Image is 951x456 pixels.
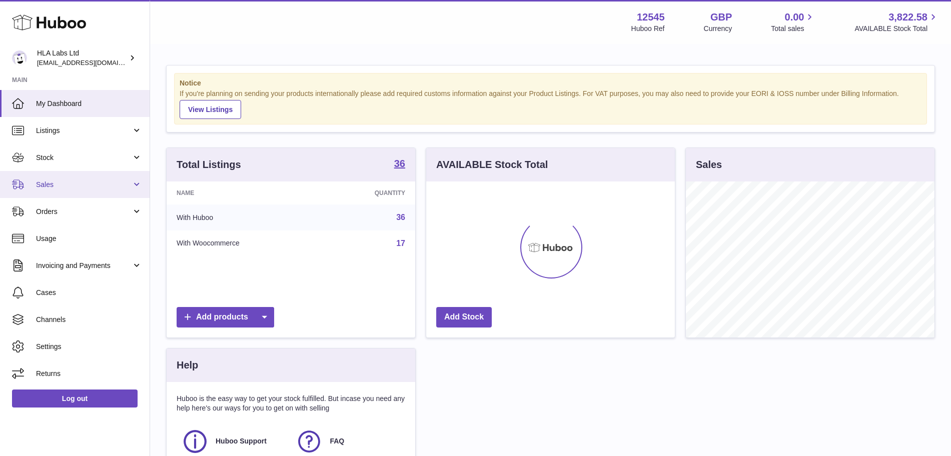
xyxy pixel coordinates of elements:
span: Stock [36,153,132,162]
span: Invoicing and Payments [36,261,132,270]
a: 3,822.58 AVAILABLE Stock Total [854,10,939,33]
strong: GBP [710,10,732,24]
span: FAQ [330,436,344,446]
a: Add products [177,307,274,327]
a: 17 [396,239,405,247]
h3: Sales [696,158,722,171]
span: Orders [36,207,132,216]
div: Currency [704,24,732,33]
a: 36 [394,158,405,170]
span: 0.00 [785,10,804,24]
h3: Total Listings [177,158,241,171]
span: Channels [36,315,142,324]
span: Listings [36,126,132,135]
a: Log out [12,389,138,407]
span: 3,822.58 [888,10,927,24]
span: Returns [36,369,142,378]
span: Cases [36,288,142,297]
div: HLA Labs Ltd [37,48,127,67]
span: Sales [36,180,132,189]
a: Add Stock [436,307,492,327]
h3: AVAILABLE Stock Total [436,158,548,171]
p: Huboo is the easy way to get your stock fulfilled. But incase you need any help here's our ways f... [177,394,405,413]
a: 0.00 Total sales [771,10,815,33]
strong: 36 [394,158,405,168]
span: Huboo Support [216,436,267,446]
span: Total sales [771,24,815,33]
span: AVAILABLE Stock Total [854,24,939,33]
span: My Dashboard [36,99,142,108]
span: Settings [36,342,142,351]
a: FAQ [296,428,400,455]
span: [EMAIL_ADDRESS][DOMAIN_NAME] [37,58,147,66]
a: 36 [396,213,405,221]
th: Quantity [321,181,415,204]
div: Huboo Ref [631,24,665,33]
span: Usage [36,234,142,243]
div: If you're planning on sending your products internationally please add required customs informati... [180,89,921,119]
a: Huboo Support [182,428,286,455]
td: With Woocommerce [167,230,321,256]
td: With Huboo [167,204,321,230]
strong: Notice [180,78,921,88]
h3: Help [177,358,198,372]
img: clinton@newgendirect.com [12,50,27,65]
th: Name [167,181,321,204]
a: View Listings [180,100,241,119]
strong: 12545 [637,10,665,24]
